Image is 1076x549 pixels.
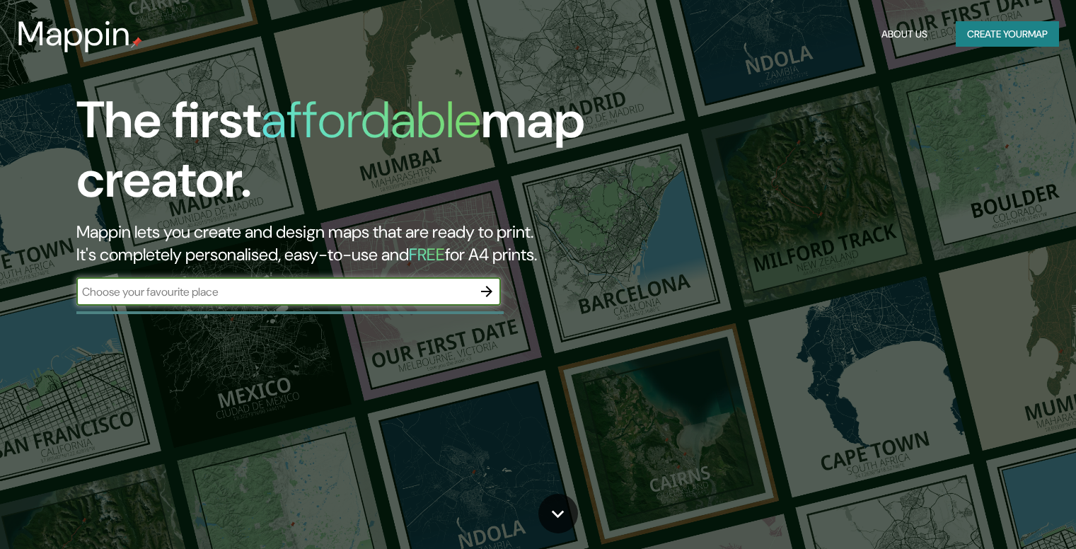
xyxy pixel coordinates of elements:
[131,37,142,48] img: mappin-pin
[76,284,473,300] input: Choose your favourite place
[409,243,445,265] h5: FREE
[76,91,615,221] h1: The first map creator.
[261,87,481,153] h1: affordable
[17,14,131,54] h3: Mappin
[876,21,933,47] button: About Us
[76,221,615,266] h2: Mappin lets you create and design maps that are ready to print. It's completely personalised, eas...
[956,21,1059,47] button: Create yourmap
